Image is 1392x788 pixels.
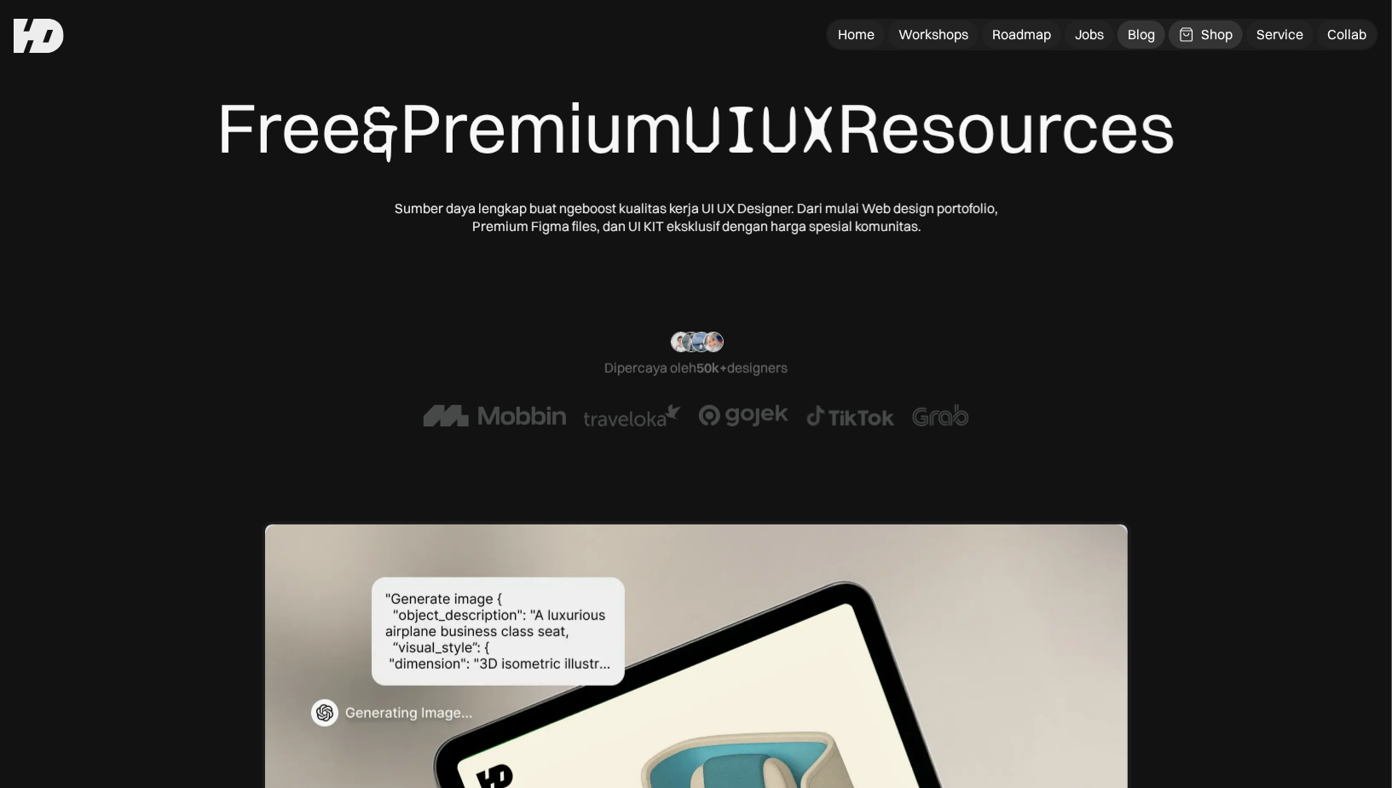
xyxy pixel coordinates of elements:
div: Service [1256,26,1303,43]
span: & [361,88,400,172]
div: Collab [1327,26,1366,43]
a: Jobs [1065,20,1114,49]
div: Sumber daya lengkap buat ngeboost kualitas kerja UI UX Designer. Dari mulai Web design portofolio... [390,200,1003,235]
div: Roadmap [992,26,1051,43]
div: Free Premium Resources [217,86,1175,172]
a: Blog [1118,20,1165,49]
a: Service [1246,20,1314,49]
div: Shop [1201,26,1233,43]
a: Shop [1169,20,1243,49]
span: 50k+ [696,359,727,376]
a: Collab [1317,20,1377,49]
span: UIUX [684,88,837,172]
div: Workshops [898,26,968,43]
div: Home [838,26,875,43]
div: Blog [1128,26,1155,43]
a: Roadmap [982,20,1061,49]
div: Dipercaya oleh designers [604,359,788,377]
a: Workshops [888,20,979,49]
a: Home [828,20,885,49]
div: Jobs [1075,26,1104,43]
